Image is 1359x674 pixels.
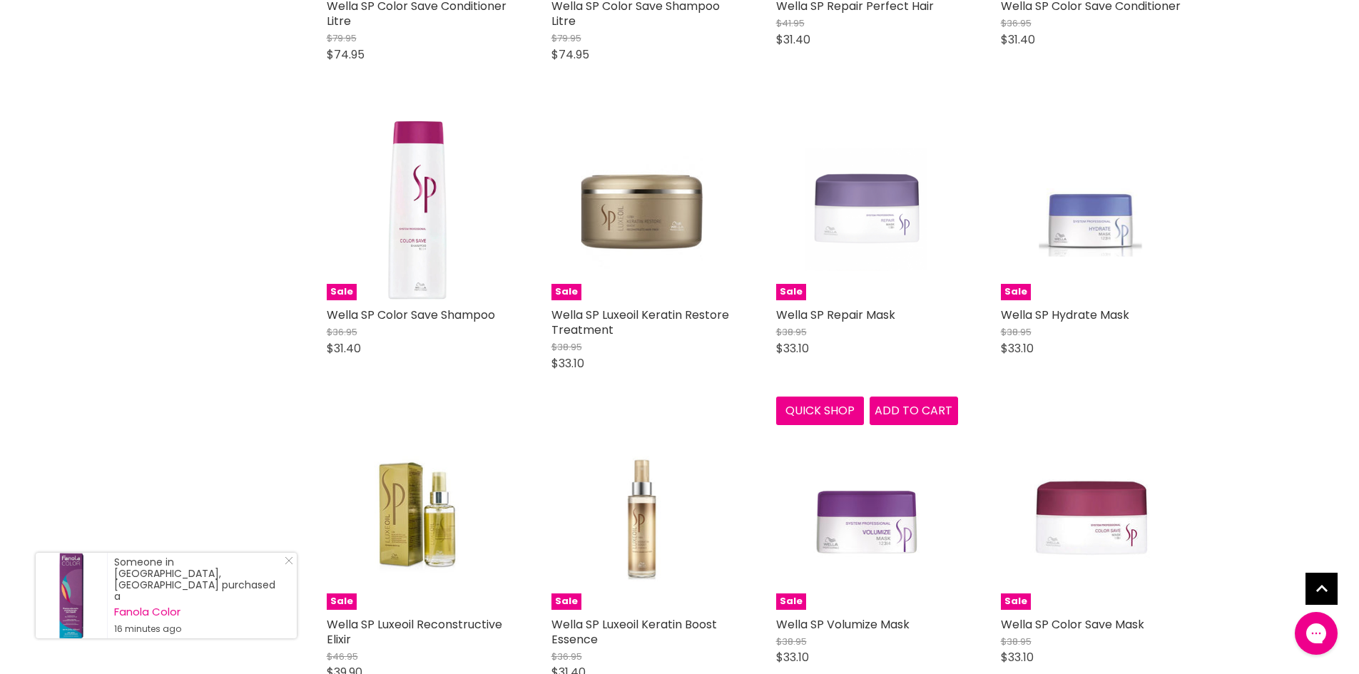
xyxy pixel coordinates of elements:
[776,397,865,425] button: Quick shop
[551,118,733,300] a: Wella SP Luxeoil Keratin Restore TreatmentSale
[327,284,357,300] span: Sale
[1001,307,1129,323] a: Wella SP Hydrate Mask
[776,649,809,665] span: $33.10
[327,46,365,63] span: $74.95
[327,118,509,300] img: Wella SP Color Save Shampoo
[551,284,581,300] span: Sale
[875,402,952,419] span: Add to cart
[776,31,810,48] span: $31.40
[581,118,703,300] img: Wella SP Luxeoil Keratin Restore Treatment
[1001,31,1035,48] span: $31.40
[114,606,283,618] a: Fanola Color
[327,325,357,339] span: $36.95
[1001,340,1034,357] span: $33.10
[776,340,809,357] span: $33.10
[327,616,502,648] a: Wella SP Luxeoil Reconstructive Elixir
[776,593,806,610] span: Sale
[1031,118,1151,300] img: Wella SP Hydrate Mask
[327,340,361,357] span: $31.40
[1001,635,1032,648] span: $38.95
[1001,593,1031,610] span: Sale
[776,616,910,633] a: Wella SP Volumize Mask
[551,46,589,63] span: $74.95
[551,616,717,648] a: Wella SP Luxeoil Keratin Boost Essence
[327,31,357,45] span: $79.95
[1001,16,1032,30] span: $36.95
[327,428,509,610] a: Wella SP Luxeoil Reconstructive ElixirSale
[1001,616,1144,633] a: Wella SP Color Save Mask
[327,593,357,610] span: Sale
[551,650,582,663] span: $36.95
[327,118,509,300] a: Wella SP Color Save ShampooSale
[776,428,958,610] a: Wella SP Volumize MaskSale
[327,650,358,663] span: $46.95
[1001,325,1032,339] span: $38.95
[551,307,729,338] a: Wella SP Luxeoil Keratin Restore Treatment
[114,623,283,635] small: 16 minutes ago
[1031,428,1152,610] img: Wella SP Color Save Mask
[776,118,958,300] a: Wella SP Repair MaskSale
[114,556,283,635] div: Someone in [GEOGRAPHIC_DATA], [GEOGRAPHIC_DATA] purchased a
[551,593,581,610] span: Sale
[776,284,806,300] span: Sale
[870,397,958,425] button: Add to cart
[806,118,927,300] img: Wella SP Repair Mask
[551,355,584,372] span: $33.10
[327,307,495,323] a: Wella SP Color Save Shampoo
[551,428,733,610] a: Wella SP Luxeoil Keratin Boost EssenceSale
[776,307,895,323] a: Wella SP Repair Mask
[279,556,293,571] a: Close Notification
[806,428,927,610] img: Wella SP Volumize Mask
[1001,118,1183,300] a: Wella SP Hydrate MaskSale
[581,428,703,610] img: Wella SP Luxeoil Keratin Boost Essence
[776,635,807,648] span: $38.95
[776,325,807,339] span: $38.95
[36,553,107,638] a: Visit product page
[285,556,293,565] svg: Close Icon
[551,31,581,45] span: $79.95
[1288,607,1345,660] iframe: Gorgias live chat messenger
[357,428,477,610] img: Wella SP Luxeoil Reconstructive Elixir
[1001,284,1031,300] span: Sale
[1001,428,1183,610] a: Wella SP Color Save MaskSale
[1001,649,1034,665] span: $33.10
[776,16,805,30] span: $41.95
[551,340,582,354] span: $38.95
